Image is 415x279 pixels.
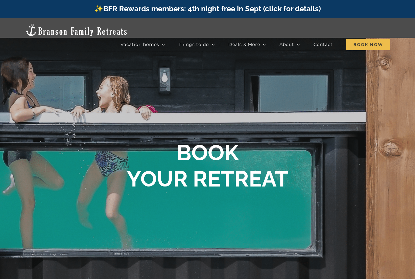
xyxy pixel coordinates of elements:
span: Deals & More [228,42,260,47]
b: BOOK YOUR RETREAT [127,140,289,192]
a: Vacation homes [121,38,165,51]
span: Book Now [346,39,390,50]
a: Contact [314,38,333,51]
span: Vacation homes [121,42,159,47]
img: Branson Family Retreats Logo [25,23,128,37]
span: Contact [314,42,333,47]
span: Things to do [179,42,209,47]
a: Book Now [346,38,390,51]
a: Deals & More [228,38,266,51]
a: About [280,38,300,51]
a: Things to do [179,38,215,51]
a: ✨BFR Rewards members: 4th night free in Sept (click for details) [94,4,321,13]
span: About [280,42,294,47]
nav: Main Menu [121,38,390,51]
